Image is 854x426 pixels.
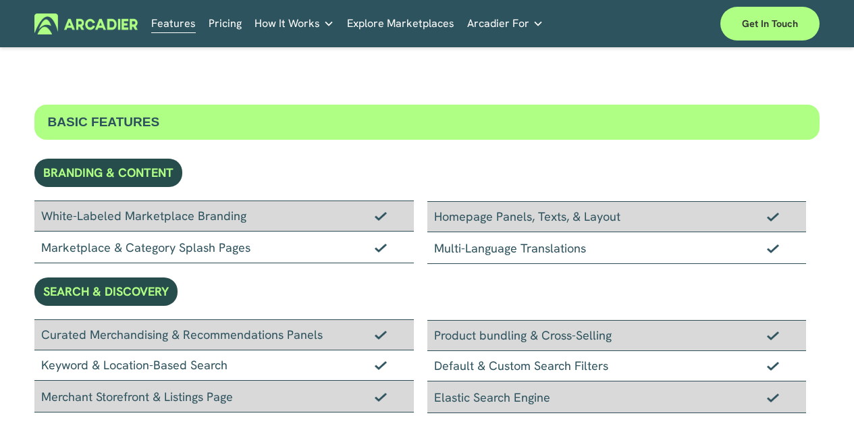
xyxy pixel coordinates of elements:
[34,105,820,140] div: BASIC FEATURES
[467,14,529,33] span: Arcadier For
[767,244,779,253] img: Checkmark
[34,201,414,232] div: White-Labeled Marketplace Branding
[209,14,242,34] a: Pricing
[767,393,779,402] img: Checkmark
[34,277,178,306] div: SEARCH & DISCOVERY
[34,319,414,350] div: Curated Merchandising & Recommendations Panels
[375,361,387,370] img: Checkmark
[34,159,182,187] div: BRANDING & CONTENT
[34,381,414,412] div: Merchant Storefront & Listings Page
[255,14,334,34] a: folder dropdown
[467,14,543,34] a: folder dropdown
[255,14,320,33] span: How It Works
[375,330,387,340] img: Checkmark
[347,14,454,34] a: Explore Marketplaces
[34,232,414,263] div: Marketplace & Category Splash Pages
[375,211,387,221] img: Checkmark
[427,381,807,413] div: Elastic Search Engine
[720,7,820,41] a: Get in touch
[427,351,807,381] div: Default & Custom Search Filters
[427,320,807,351] div: Product bundling & Cross-Selling
[767,212,779,221] img: Checkmark
[767,331,779,340] img: Checkmark
[767,361,779,371] img: Checkmark
[151,14,196,34] a: Features
[427,201,807,232] div: Homepage Panels, Texts, & Layout
[427,232,807,264] div: Multi-Language Translations
[34,14,138,34] img: Arcadier
[34,350,414,381] div: Keyword & Location-Based Search
[375,243,387,252] img: Checkmark
[375,392,387,402] img: Checkmark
